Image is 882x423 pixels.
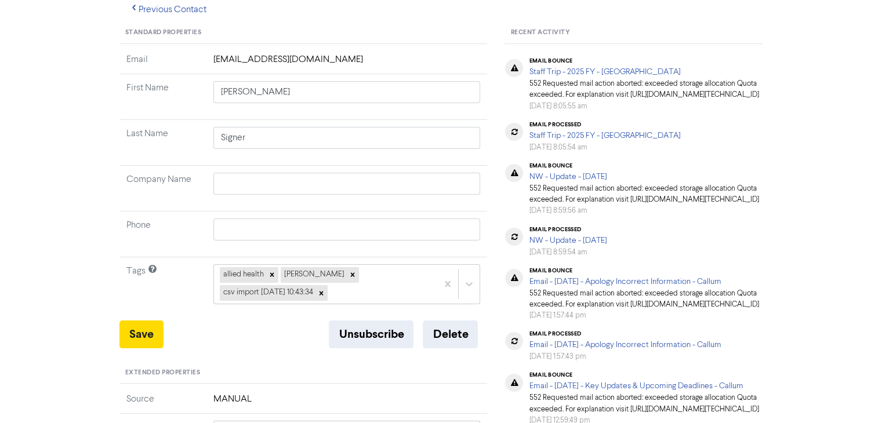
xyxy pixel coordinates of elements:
div: allied health [220,267,266,282]
button: Unsubscribe [329,320,413,348]
div: [DATE] 8:05:55 am [529,101,762,112]
div: 552 Requested mail action aborted: exceeded storage allocation Quota exceeded. For explanation vi... [529,57,762,112]
a: Email - [DATE] - Apology Incorrect Information - Callum [529,341,721,349]
div: email bounce [529,267,762,274]
div: email processed [529,121,680,128]
div: Standard Properties [119,22,488,44]
div: [DATE] 8:59:56 am [529,205,762,216]
div: 552 Requested mail action aborted: exceeded storage allocation Quota exceeded. For explanation vi... [529,162,762,217]
a: NW - Update - [DATE] [529,236,607,245]
div: [DATE] 8:05:54 am [529,142,680,153]
div: email bounce [529,371,762,378]
div: email bounce [529,57,762,64]
div: email processed [529,226,607,233]
td: Source [119,392,206,414]
td: Last Name [119,120,206,166]
div: Extended Properties [119,362,488,384]
button: Save [119,320,164,348]
td: First Name [119,74,206,120]
button: Delete [423,320,478,348]
div: csv import [DATE] 10:43:34 [220,285,315,300]
div: Recent Activity [504,22,763,44]
div: email processed [529,330,721,337]
div: 552 Requested mail action aborted: exceeded storage allocation Quota exceeded. For explanation vi... [529,267,762,322]
iframe: Chat Widget [824,367,882,423]
a: Staff Trip - 2025 FY - [GEOGRAPHIC_DATA] [529,132,680,140]
td: Phone [119,211,206,257]
td: Tags [119,257,206,320]
td: [EMAIL_ADDRESS][DOMAIN_NAME] [206,53,488,74]
div: email bounce [529,162,762,169]
a: Staff Trip - 2025 FY - [GEOGRAPHIC_DATA] [529,68,680,76]
td: MANUAL [206,392,488,414]
div: [DATE] 1:57:44 pm [529,310,762,321]
div: [DATE] 8:59:54 am [529,247,607,258]
td: Company Name [119,166,206,211]
div: [DATE] 1:57:43 pm [529,351,721,362]
a: Email - [DATE] - Key Updates & Upcoming Deadlines - Callum [529,382,743,390]
a: Email - [DATE] - Apology Incorrect Information - Callum [529,278,721,286]
a: NW - Update - [DATE] [529,173,607,181]
td: Email [119,53,206,74]
div: [PERSON_NAME] [281,267,346,282]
